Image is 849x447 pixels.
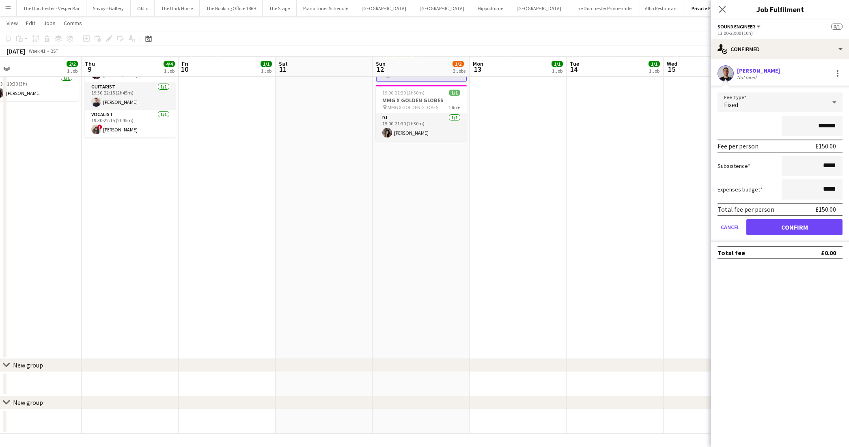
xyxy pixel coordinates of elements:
div: 2 Jobs [453,68,465,74]
button: Alba Restaurant [638,0,685,16]
span: Tue [570,60,579,67]
div: [DATE] [6,47,25,55]
span: MMG X GOLDEN GLOBES [388,104,438,110]
div: 1 Job [649,68,659,74]
div: 13:00-23:00 (10h) [718,30,843,36]
button: Private Events [685,0,730,16]
button: Piano Tuner Schedule [297,0,355,16]
span: 1/1 [261,61,272,67]
span: Fri [182,60,188,67]
button: Hippodrome [471,0,510,16]
div: £150.00 [815,142,836,150]
div: £150.00 [815,205,836,213]
button: The Stage [263,0,297,16]
app-job-card: 08:00-22:15 (14h15m)4/4La Maison Ani London Roaming TrioEvent La Maison Ani4 RolesRep1/108:00-16:... [85,17,176,138]
span: 1/1 [649,61,660,67]
span: 14 [569,64,579,74]
h3: Job Fulfilment [711,4,849,15]
button: [GEOGRAPHIC_DATA] [510,0,568,16]
label: Expenses budget [718,186,763,193]
span: 11 [278,64,288,74]
app-card-role: Vocalist1/119:30-22:15 (2h45m)![PERSON_NAME] [85,110,176,138]
span: 1/1 [552,61,563,67]
span: Fixed [724,101,738,109]
span: Week 41 [27,48,47,54]
a: Comms [60,18,85,28]
span: Mon [473,60,483,67]
button: Savoy - Gallery [86,0,131,16]
button: Oblix [131,0,155,16]
div: Fee per person [718,142,758,150]
span: Sun [376,60,386,67]
span: 13 [472,64,483,74]
span: Edit [26,19,35,27]
div: [PERSON_NAME] [737,67,780,74]
span: View [6,19,18,27]
app-job-card: 19:00-21:30 (2h30m)1/1MMG X GOLDEN GLOBES MMG X GOLDEN GLOBES1 RoleDJ1/119:00-21:30 (2h30m)[PERSO... [376,85,467,141]
div: Total fee per person [718,205,774,213]
span: 1/1 [449,90,460,96]
a: Jobs [40,18,59,28]
button: The Dorchester - Vesper Bar [17,0,86,16]
a: Edit [23,18,39,28]
span: Jobs [43,19,56,27]
span: 19:00-21:30 (2h30m) [382,90,424,96]
button: The Booking Office 1869 [200,0,263,16]
span: 1 Role [448,104,460,110]
button: Cancel [718,219,743,235]
div: 1 Job [67,68,78,74]
span: 10 [181,64,188,74]
span: 15 [666,64,677,74]
div: Not rated [737,74,758,80]
div: BST [50,48,58,54]
span: Sat [279,60,288,67]
span: 2/2 [67,61,78,67]
h3: MMG X GOLDEN GLOBES [376,97,467,104]
span: Sound Engineer [718,24,755,30]
div: 1 Job [261,68,272,74]
button: Confirm [746,219,843,235]
div: 1 Job [164,68,175,74]
div: Confirmed [711,39,849,59]
div: Total fee [718,249,745,257]
span: Wed [667,60,677,67]
span: Comms [64,19,82,27]
span: 0/1 [831,24,843,30]
div: New group [13,361,43,369]
span: 9 [84,64,95,74]
label: Subsistence [718,162,750,170]
app-card-role: DJ1/119:00-21:30 (2h30m)[PERSON_NAME] [376,113,467,141]
button: The Dorchester Promenade [568,0,638,16]
button: The Dark Horse [155,0,200,16]
a: View [3,18,21,28]
button: [GEOGRAPHIC_DATA] [355,0,413,16]
app-card-role: Guitarist1/119:30-22:15 (2h45m)[PERSON_NAME] [85,82,176,110]
span: 1/2 [453,61,464,67]
div: £0.00 [821,249,836,257]
span: Thu [85,60,95,67]
div: 1 Job [552,68,562,74]
button: [GEOGRAPHIC_DATA] [413,0,471,16]
span: 4/4 [164,61,175,67]
div: New group [13,398,43,406]
span: 12 [375,64,386,74]
span: ! [97,125,102,129]
button: Sound Engineer [718,24,762,30]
